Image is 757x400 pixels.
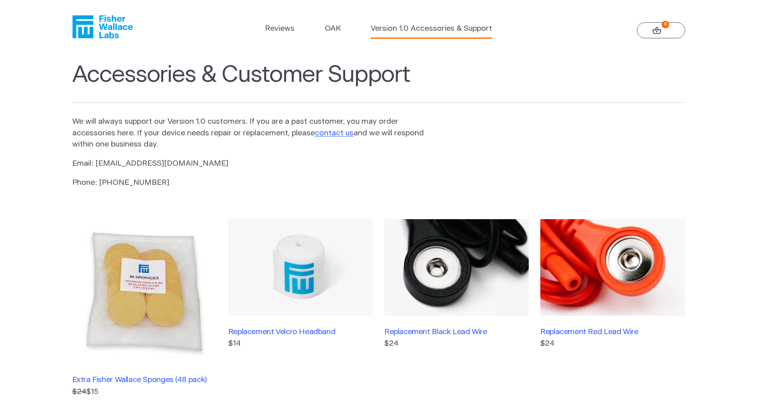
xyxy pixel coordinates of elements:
p: $24 [384,338,529,350]
p: $24 [540,338,685,350]
img: Replacement Velcro Headband [228,219,373,316]
p: We will always support our Version 1.0 customers. If you are a past customer, you may order acces... [72,116,425,150]
strong: 0 [662,21,669,28]
h3: Replacement Black Lead Wire [384,327,529,337]
p: Phone: [PHONE_NUMBER] [72,177,425,189]
a: Replacement Red Lead Wire$24 [540,219,685,398]
a: Extra Fisher Wallace Sponges (48 pack) $24$15 [72,219,217,398]
h1: Accessories & Customer Support [72,61,685,103]
img: Extra Fisher Wallace Sponges (48 pack) [72,219,217,364]
img: Replacement Red Lead Wire [540,219,685,316]
s: $24 [72,388,86,396]
h3: Extra Fisher Wallace Sponges (48 pack) [72,375,217,384]
a: Fisher Wallace [72,15,133,38]
img: Replacement Black Lead Wire [384,219,529,316]
a: contact us [315,129,354,137]
p: Email: [EMAIL_ADDRESS][DOMAIN_NAME] [72,158,425,170]
a: Reviews [265,23,294,35]
a: Replacement Black Lead Wire$24 [384,219,529,398]
a: Replacement Velcro Headband$14 [228,219,373,398]
a: Version 1.0 Accessories & Support [371,23,492,35]
a: OAK [325,23,341,35]
h3: Replacement Red Lead Wire [540,327,685,337]
p: $15 [72,386,217,398]
h3: Replacement Velcro Headband [228,327,373,337]
a: 0 [637,22,685,38]
p: $14 [228,338,373,350]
